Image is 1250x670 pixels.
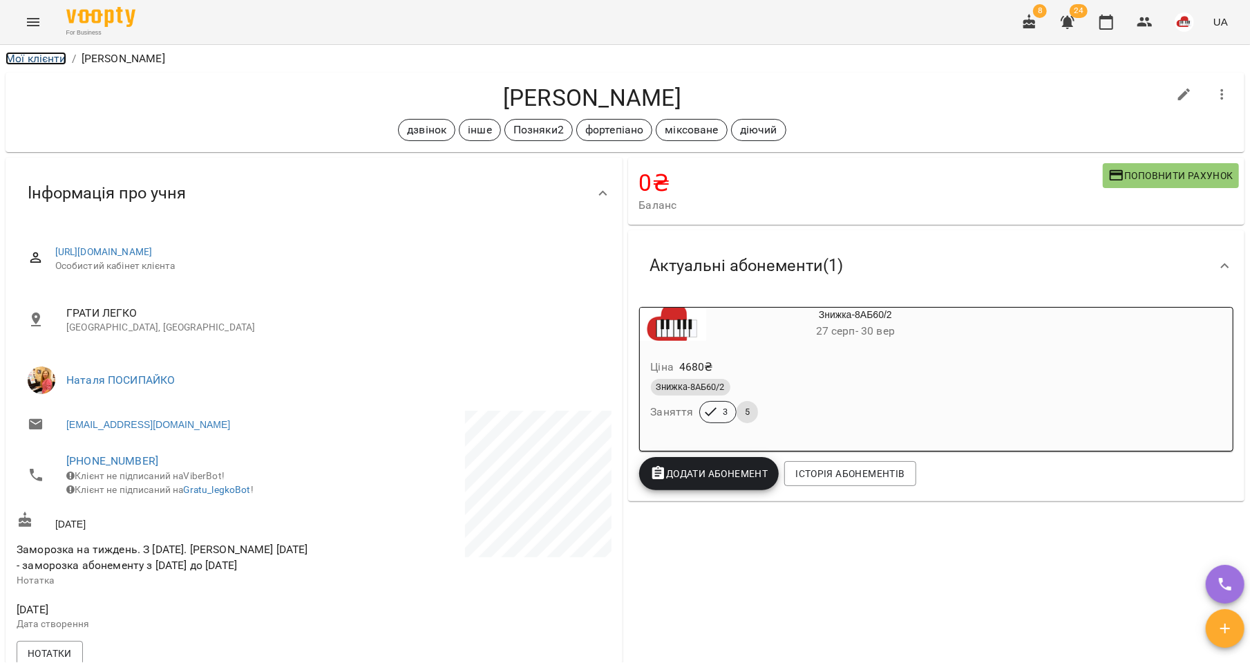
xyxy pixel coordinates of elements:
[1213,15,1228,29] span: UA
[407,122,446,138] p: дзвінок
[6,52,66,65] a: Мої клієнти
[55,259,600,273] span: Особистий кабінет клієнта
[398,119,455,141] div: дзвінок
[650,255,844,277] span: Актуальні абонементи ( 1 )
[816,324,895,337] span: 27 серп - 30 вер
[66,28,135,37] span: For Business
[640,308,706,341] div: Знижка-8АБ60/2
[795,465,905,482] span: Історія абонементів
[17,602,311,618] span: [DATE]
[14,509,314,534] div: [DATE]
[639,457,779,490] button: Додати Абонемент
[576,119,652,141] div: фортепіано
[656,119,727,141] div: міксоване
[651,381,730,393] span: Знижка-8АБ60/2
[740,122,777,138] p: діючий
[513,122,564,138] p: Позняки2
[66,321,600,335] p: [GEOGRAPHIC_DATA], [GEOGRAPHIC_DATA]
[640,308,1005,440] button: Знижка-8АБ60/227 серп- 30 верЦіна4680₴Знижка-8АБ60/2Заняття35
[6,158,623,229] div: Інформація про учня
[504,119,573,141] div: Позняки2
[6,50,1244,67] nav: breadcrumb
[184,484,251,495] a: Gratu_legkoBot
[651,402,694,422] h6: Заняття
[28,183,186,204] span: Інформація про учня
[1175,12,1194,32] img: 42377b0de29e0fb1f7aad4b12e1980f7.jpeg
[628,230,1245,301] div: Актуальні абонементи(1)
[17,6,50,39] button: Menu
[66,470,225,481] span: Клієнт не підписаний на ViberBot!
[1070,4,1088,18] span: 24
[1103,163,1239,188] button: Поповнити рахунок
[650,465,768,482] span: Додати Абонемент
[731,119,786,141] div: діючий
[28,366,55,394] img: Наталя ПОСИПАЙКО
[459,119,501,141] div: інше
[1208,9,1233,35] button: UA
[17,617,311,631] p: Дата створення
[66,7,135,27] img: Voopty Logo
[66,454,158,467] a: [PHONE_NUMBER]
[651,357,674,377] h6: Ціна
[17,574,311,588] p: Нотатка
[665,122,718,138] p: міксоване
[1108,167,1233,184] span: Поповнити рахунок
[585,122,643,138] p: фортепіано
[784,461,916,486] button: Історія абонементів
[639,197,1103,214] span: Баланс
[1033,4,1047,18] span: 8
[17,543,308,573] span: Заморозка на тиждень. З [DATE]. [PERSON_NAME] [DATE] - заморозка абонементу з [DATE] до [DATE]
[28,645,72,662] span: Нотатки
[66,373,175,387] a: Наталя ПОСИПАЙКО
[72,50,76,67] li: /
[66,305,600,322] span: ГРАТИ ЛЕГКО
[82,50,165,67] p: [PERSON_NAME]
[17,641,83,666] button: Нотатки
[639,169,1103,197] h4: 0 ₴
[17,84,1168,112] h4: [PERSON_NAME]
[66,484,254,495] span: Клієнт не підписаний на !
[679,359,713,375] p: 4680 ₴
[66,418,230,431] a: [EMAIL_ADDRESS][DOMAIN_NAME]
[714,406,736,418] span: 3
[737,406,758,418] span: 5
[706,308,1005,341] div: Знижка-8АБ60/2
[55,246,153,257] a: [URL][DOMAIN_NAME]
[468,122,492,138] p: інше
